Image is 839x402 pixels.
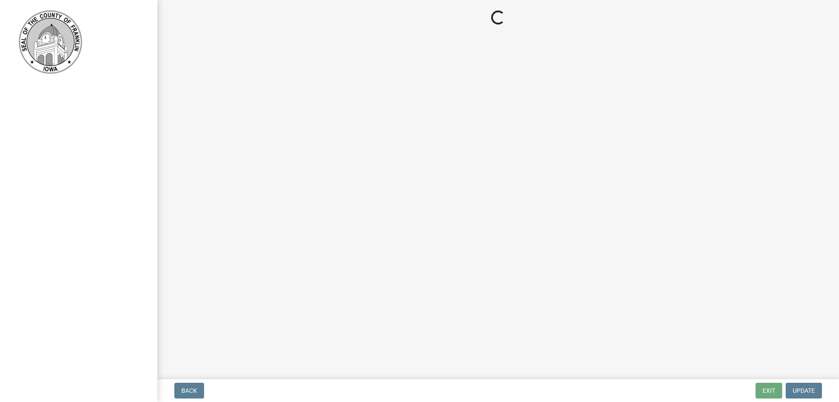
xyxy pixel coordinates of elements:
span: Back [181,387,197,394]
button: Exit [756,383,782,399]
button: Back [174,383,204,399]
img: Franklin County, Iowa [17,9,83,75]
button: Update [786,383,822,399]
span: Update [793,387,815,394]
